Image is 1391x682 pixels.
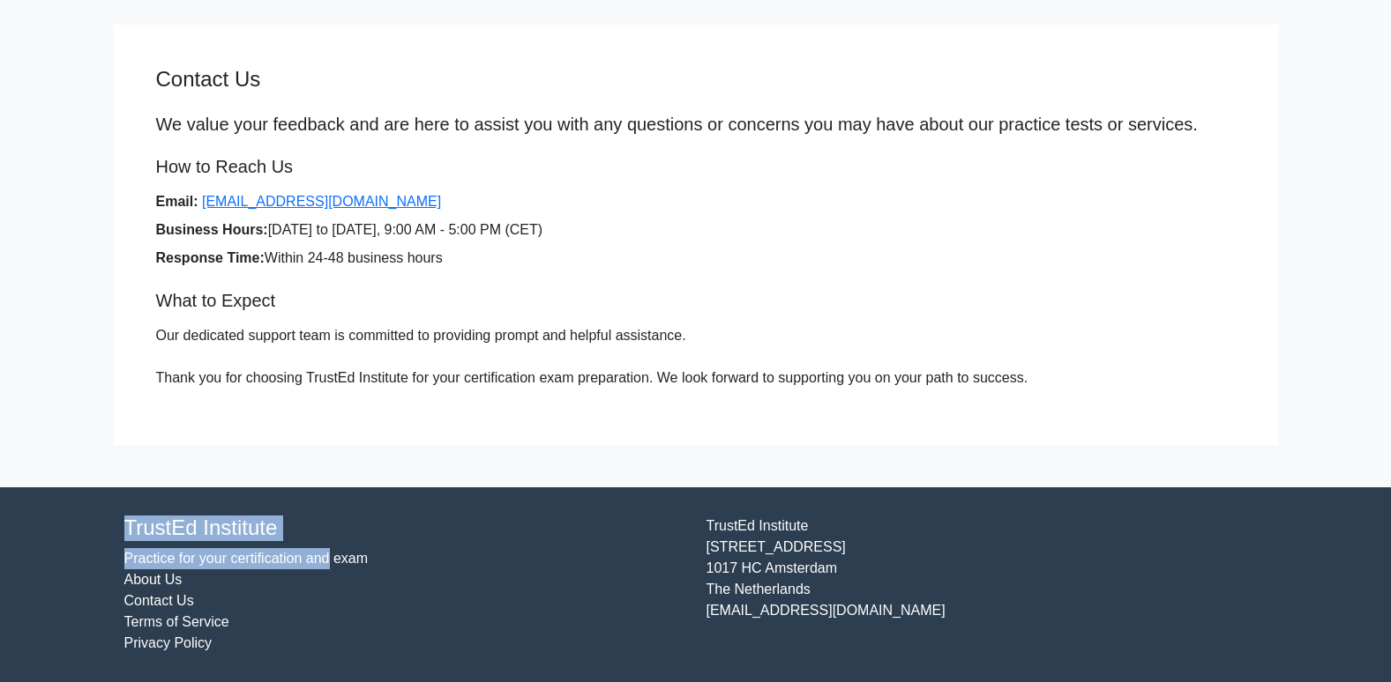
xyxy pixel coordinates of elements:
[156,156,1236,177] h5: How to Reach Us
[124,593,194,608] a: Contact Us
[156,114,1236,135] p: We value your feedback and are here to assist you with any questions or concerns you may have abo...
[156,250,265,265] strong: Response Time:
[202,194,441,209] a: [EMAIL_ADDRESS][DOMAIN_NAME]
[124,572,183,587] a: About Us
[156,367,1236,389] p: Thank you for choosing TrustEd Institute for your certification exam preparation. We look forward...
[696,515,1278,654] div: TrustEd Institute [STREET_ADDRESS] 1017 HC Amsterdam The Netherlands [EMAIL_ADDRESS][DOMAIN_NAME]
[156,67,1236,93] h4: Contact Us
[156,194,198,209] strong: Email:
[156,248,1236,269] li: Within 24-48 business hours
[124,515,685,541] h4: TrustEd Institute
[124,635,213,650] a: Privacy Policy
[156,325,1236,346] p: Our dedicated support team is committed to providing prompt and helpful assistance.
[156,222,268,237] strong: Business Hours:
[156,290,1236,311] h5: What to Expect
[124,551,369,566] a: Practice for your certification and exam
[156,219,1236,241] li: [DATE] to [DATE], 9:00 AM - 5:00 PM (CET)
[124,614,229,629] a: Terms of Service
